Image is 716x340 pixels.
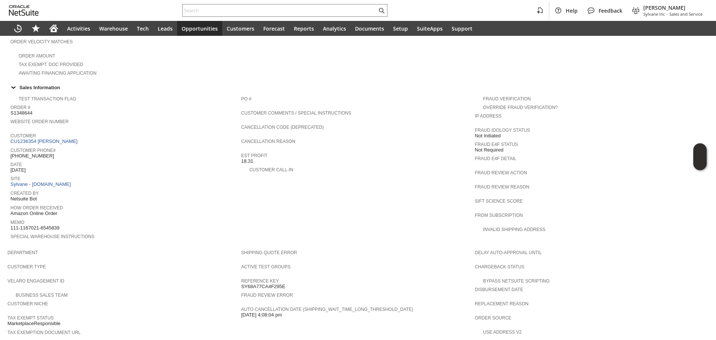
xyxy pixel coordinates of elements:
a: Opportunities [177,21,222,36]
a: Created By [10,191,39,196]
span: Analytics [323,25,346,32]
a: Tax Exempt Status [7,315,54,321]
span: Netsuite Bot [10,196,37,202]
span: Not Required [475,147,503,153]
a: Fraud Verification [483,96,531,102]
a: Order Amount [19,53,55,59]
span: Opportunities [182,25,218,32]
a: Tech [132,21,153,36]
svg: Shortcuts [31,24,40,33]
a: Active Test Groups [241,264,291,269]
span: Sylvane Inc [643,11,665,17]
span: Forecast [263,25,285,32]
a: Customer [10,133,36,138]
span: SY68A77CA4F295E [241,284,286,290]
a: Order # [10,105,30,110]
span: Sales and Service [669,11,703,17]
span: Customers [227,25,254,32]
a: How Order Received [10,205,63,210]
a: Bypass NetSuite Scripting [483,278,549,284]
span: 111-1167021-6545839 [10,225,60,231]
a: Velaro Engagement ID [7,278,64,284]
a: Memo [10,220,24,225]
a: Sift Science Score [475,199,522,204]
a: Order Velocity Matches [10,39,73,44]
span: MarketplaceResponsible [7,321,60,327]
a: Fraud Review Error [241,293,293,298]
a: Fraud E4F Status [475,142,518,147]
a: Awaiting Financing Application [19,71,97,76]
a: PO # [241,96,251,102]
span: Reports [294,25,314,32]
span: Help [566,7,578,14]
span: SuiteApps [417,25,443,32]
a: Delay Auto-Approval Until [475,250,541,255]
a: Setup [389,21,412,36]
a: IP Address [475,113,502,119]
svg: Search [377,6,386,15]
a: Use Address V2 [483,330,521,335]
a: Customers [222,21,259,36]
a: Leads [153,21,177,36]
a: Forecast [259,21,289,36]
a: Customer Phone# [10,148,56,153]
a: Recent Records [9,21,27,36]
span: Not Initiated [475,133,500,139]
svg: Recent Records [13,24,22,33]
iframe: Click here to launch Oracle Guided Learning Help Panel [693,143,707,170]
span: S1348644 [10,110,32,116]
a: From Subscription [475,213,523,218]
span: Documents [355,25,384,32]
a: Customer Niche [7,301,48,306]
td: Sales Information [7,82,709,92]
a: SuiteApps [412,21,447,36]
a: Override Fraud Verification? [483,105,558,110]
a: Order Source [475,315,511,321]
div: Shortcuts [27,21,45,36]
span: Amazon Online Order [10,210,57,216]
span: [DATE] [10,167,26,173]
a: Site [10,176,21,181]
svg: logo [9,5,39,16]
span: Tech [137,25,149,32]
a: Tax Exemption Document URL [7,330,81,335]
input: Search [183,6,377,15]
a: Department [7,250,38,255]
span: 18.31 [241,158,254,164]
a: Business Sales Team [16,293,67,298]
a: Date [10,162,22,167]
a: Test Transaction Flag [19,96,76,102]
a: Shipping Quote Error [241,250,297,255]
span: Warehouse [99,25,128,32]
div: Sales Information [7,82,706,92]
span: Support [452,25,472,32]
a: Special Warehouse Instructions [10,234,94,239]
a: Support [447,21,477,36]
a: Warehouse [95,21,132,36]
span: [DATE] 4:08:04 pm [241,312,282,318]
a: Fraud Review Action [475,170,527,175]
a: Website Order Number [10,119,69,124]
svg: Home [49,24,58,33]
a: Cancellation Reason [241,139,295,144]
a: Documents [351,21,389,36]
a: Tax Exempt. Doc Provided [19,62,83,67]
a: Customer Call-in [249,167,293,172]
a: Analytics [318,21,351,36]
a: Disbursement Date [475,287,523,292]
a: Replacement reason [475,301,528,306]
a: Home [45,21,63,36]
a: Activities [63,21,95,36]
a: Cancellation Code (deprecated) [241,125,324,130]
span: Activities [67,25,90,32]
span: Setup [393,25,408,32]
a: Fraud E4F Detail [475,156,516,161]
a: Fraud Review Reason [475,184,529,190]
a: Est Profit [241,153,267,158]
a: Fraud Idology Status [475,128,530,133]
a: Customer Comments / Special Instructions [241,110,351,116]
span: Leads [158,25,173,32]
a: Reports [289,21,318,36]
a: Auto Cancellation Date (shipping_wait_time_long_threshold_date) [241,307,413,312]
span: [PERSON_NAME] [643,4,703,11]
